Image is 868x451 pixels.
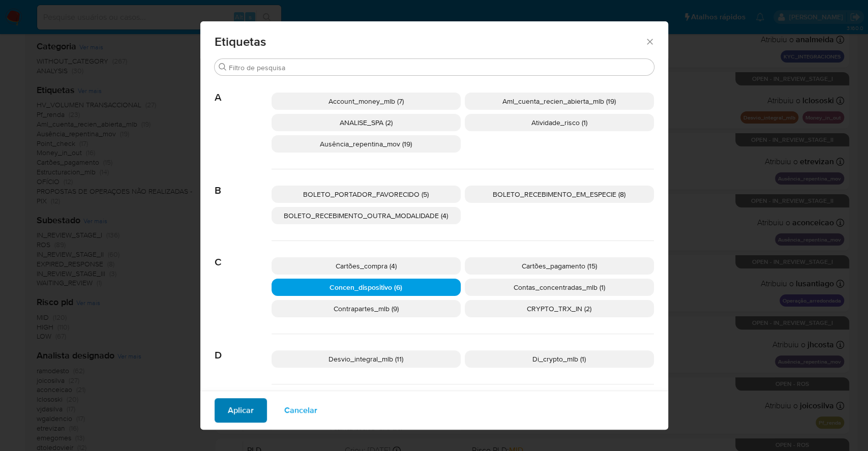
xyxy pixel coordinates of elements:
[272,135,461,153] div: Ausência_repentina_mov (19)
[465,350,654,368] div: Di_crypto_mlb (1)
[228,399,254,422] span: Aplicar
[336,261,397,271] span: Cartões_compra (4)
[215,169,272,197] span: B
[284,211,448,221] span: BOLETO_RECEBIMENTO_OUTRA_MODALIDADE (4)
[493,189,625,199] span: BOLETO_RECEBIMENTO_EM_ESPECIE (8)
[272,279,461,296] div: Concen_dispositivo (6)
[303,189,429,199] span: BOLETO_PORTADOR_FAVORECIDO (5)
[271,398,331,423] button: Cancelar
[465,93,654,110] div: Aml_cuenta_recien_abierta_mlb (19)
[531,117,587,128] span: Atividade_risco (1)
[284,399,317,422] span: Cancelar
[465,300,654,317] div: CRYPTO_TRX_IN (2)
[215,241,272,268] span: C
[328,354,403,364] span: Desvio_integral_mlb (11)
[229,63,650,72] input: Filtro de pesquisa
[320,139,412,149] span: Ausência_repentina_mov (19)
[272,207,461,224] div: BOLETO_RECEBIMENTO_OUTRA_MODALIDADE (4)
[215,334,272,362] span: D
[465,257,654,275] div: Cartões_pagamento (15)
[215,384,272,412] span: E
[522,261,597,271] span: Cartões_pagamento (15)
[645,37,654,46] button: Fechar
[272,300,461,317] div: Contrapartes_mlb (9)
[527,304,591,314] span: CRYPTO_TRX_IN (2)
[272,350,461,368] div: Desvio_integral_mlb (11)
[272,93,461,110] div: Account_money_mlb (7)
[215,76,272,104] span: A
[330,282,402,292] span: Concen_dispositivo (6)
[334,304,399,314] span: Contrapartes_mlb (9)
[272,257,461,275] div: Cartões_compra (4)
[272,186,461,203] div: BOLETO_PORTADOR_FAVORECIDO (5)
[532,354,586,364] span: Di_crypto_mlb (1)
[340,117,393,128] span: ANALISE_SPA (2)
[465,279,654,296] div: Contas_concentradas_mlb (1)
[215,398,267,423] button: Aplicar
[215,36,645,48] span: Etiquetas
[465,186,654,203] div: BOLETO_RECEBIMENTO_EM_ESPECIE (8)
[465,114,654,131] div: Atividade_risco (1)
[219,63,227,71] button: Buscar
[502,96,616,106] span: Aml_cuenta_recien_abierta_mlb (19)
[514,282,605,292] span: Contas_concentradas_mlb (1)
[328,96,404,106] span: Account_money_mlb (7)
[272,114,461,131] div: ANALISE_SPA (2)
